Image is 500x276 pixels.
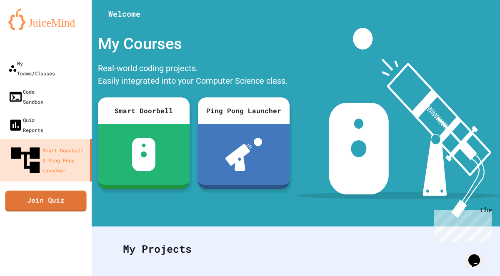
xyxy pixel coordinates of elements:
img: sdb-white.svg [132,138,156,171]
div: My Teams/Classes [8,58,55,78]
iframe: chat widget [431,206,492,242]
div: Quiz Reports [8,115,43,135]
div: Smart Doorbell & Ping Pong Launcher [8,143,87,177]
div: Chat with us now!Close [3,3,57,53]
div: My Projects [115,233,477,265]
div: Real-world coding projects. Easily integrated into your Computer Science class. [94,60,294,91]
div: My Courses [94,28,294,60]
div: Smart Doorbell [98,97,190,124]
iframe: chat widget [465,243,492,268]
div: Ping Pong Launcher [198,97,290,124]
div: Code Sandbox [8,87,43,107]
img: banner-image-my-projects.png [296,28,500,218]
a: Join Quiz [5,190,86,211]
img: ppl-with-ball.png [225,138,262,171]
img: logo-orange.svg [8,8,83,30]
